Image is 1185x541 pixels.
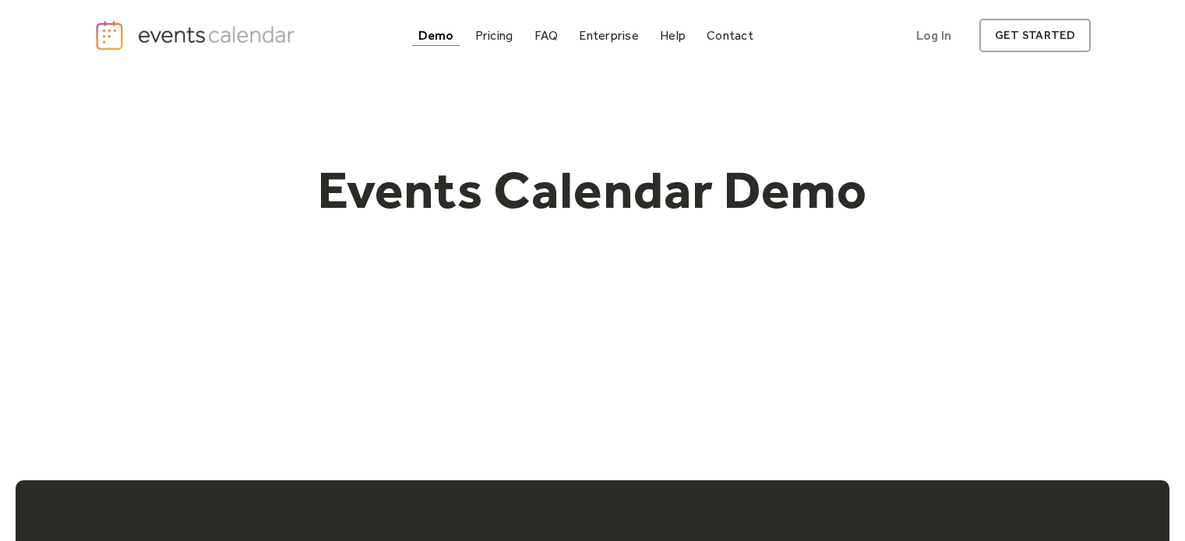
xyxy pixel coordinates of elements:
a: Pricing [469,25,520,46]
div: Demo [418,31,454,40]
a: Contact [700,25,760,46]
div: Enterprise [579,31,638,40]
div: FAQ [534,31,559,40]
a: Log In [901,19,967,52]
div: Pricing [475,31,513,40]
a: get started [979,19,1091,52]
a: Demo [412,25,460,46]
div: Help [660,31,686,40]
div: Contact [707,31,753,40]
h1: Events Calendar Demo [294,158,892,222]
a: home [94,19,300,51]
a: Enterprise [573,25,644,46]
a: Help [654,25,692,46]
a: FAQ [528,25,565,46]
